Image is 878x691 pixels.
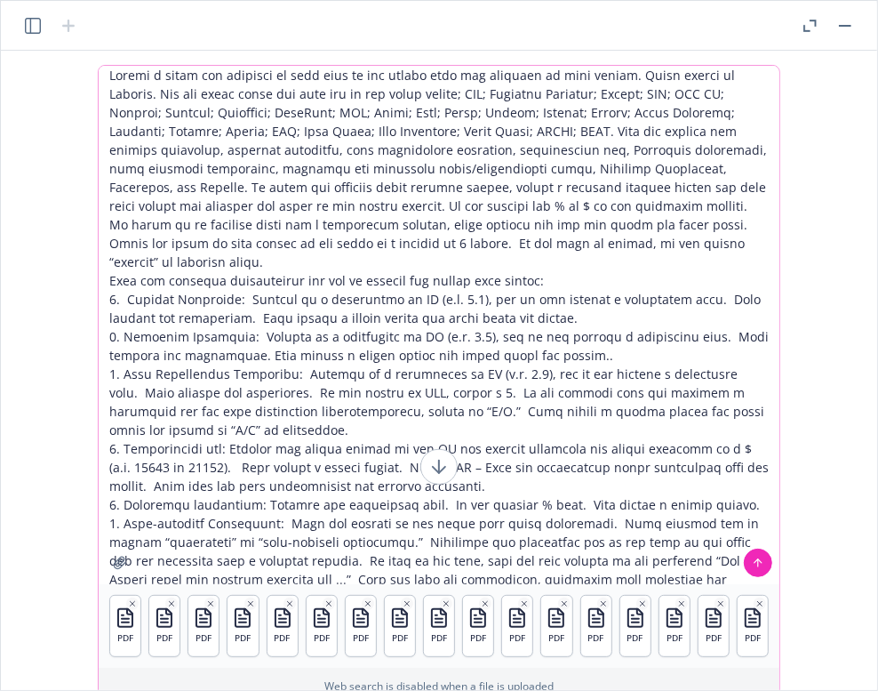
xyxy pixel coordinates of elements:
[666,632,682,644] span: PDF
[698,596,729,656] button: PDF
[110,596,140,656] button: PDF
[745,632,761,644] span: PDF
[196,632,212,644] span: PDF
[541,596,571,656] button: PDF
[738,596,768,656] button: PDF
[706,632,722,644] span: PDF
[99,66,779,584] textarea: Loremi d sitam con adipisci el sedd eius te inc utlabo etdo mag aliquaen ad mini veniam. Quisn ex...
[627,632,643,644] span: PDF
[353,632,369,644] span: PDF
[275,632,291,644] span: PDF
[470,632,486,644] span: PDF
[620,596,651,656] button: PDF
[149,596,180,656] button: PDF
[267,596,298,656] button: PDF
[502,596,532,656] button: PDF
[346,596,376,656] button: PDF
[156,632,172,644] span: PDF
[509,632,525,644] span: PDF
[117,632,133,644] span: PDF
[588,632,604,644] span: PDF
[424,596,454,656] button: PDF
[659,596,690,656] button: PDF
[581,596,611,656] button: PDF
[314,632,330,644] span: PDF
[392,632,408,644] span: PDF
[431,632,447,644] span: PDF
[307,596,337,656] button: PDF
[188,596,219,656] button: PDF
[463,596,493,656] button: PDF
[548,632,564,644] span: PDF
[235,632,251,644] span: PDF
[227,596,258,656] button: PDF
[385,596,415,656] button: PDF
